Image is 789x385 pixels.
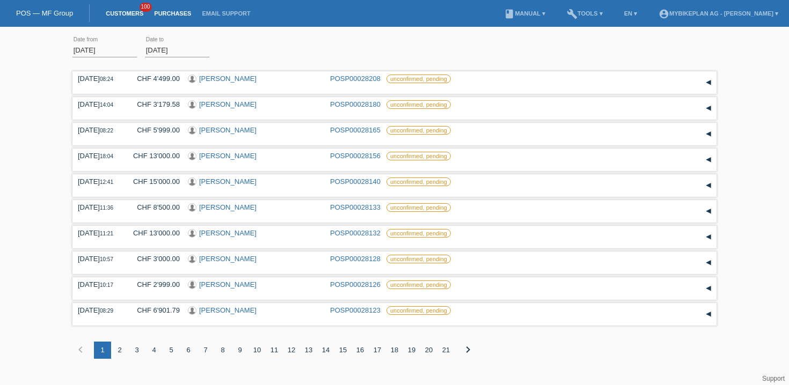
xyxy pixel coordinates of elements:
[386,126,451,135] label: unconfirmed, pending
[330,126,381,134] a: POSP00028165
[199,126,257,134] a: [PERSON_NAME]
[700,177,717,194] div: expand/collapse
[199,306,257,314] a: [PERSON_NAME]
[111,342,128,359] div: 2
[283,342,300,359] div: 12
[330,255,381,263] a: POSP00028128
[214,342,231,359] div: 8
[100,102,113,108] span: 14:04
[437,342,455,359] div: 21
[199,280,257,288] a: [PERSON_NAME]
[317,342,334,359] div: 14
[369,342,386,359] div: 17
[78,280,121,288] div: [DATE]
[700,100,717,116] div: expand/collapse
[199,255,257,263] a: [PERSON_NAME]
[129,100,180,108] div: CHF 3'179.58
[129,152,180,160] div: CHF 13'000.00
[129,75,180,83] div: CHF 4'499.00
[700,306,717,322] div: expand/collapse
[330,75,381,83] a: POSP00028208
[129,280,180,288] div: CHF 2'999.00
[499,10,551,17] a: bookManual ▾
[199,177,257,186] a: [PERSON_NAME]
[386,177,451,186] label: unconfirmed, pending
[78,177,121,186] div: [DATE]
[196,10,255,17] a: Email Support
[386,280,451,289] label: unconfirmed, pending
[330,177,381,186] a: POSP00028140
[330,229,381,237] a: POSP00028132
[300,342,317,359] div: 13
[100,256,113,262] span: 10:57
[386,203,451,212] label: unconfirmed, pending
[199,203,257,211] a: [PERSON_NAME]
[700,229,717,245] div: expand/collapse
[231,342,249,359] div: 9
[504,9,515,19] i: book
[149,10,196,17] a: Purchases
[163,342,180,359] div: 5
[386,100,451,109] label: unconfirmed, pending
[462,343,474,356] i: chevron_right
[330,306,381,314] a: POSP00028123
[129,177,180,186] div: CHF 15'000.00
[386,75,451,83] label: unconfirmed, pending
[386,152,451,160] label: unconfirmed, pending
[100,282,113,288] span: 10:17
[700,280,717,297] div: expand/collapse
[16,9,73,17] a: POS — MF Group
[334,342,352,359] div: 15
[619,10,642,17] a: EN ▾
[94,342,111,359] div: 1
[700,203,717,219] div: expand/collapse
[199,229,257,237] a: [PERSON_NAME]
[129,229,180,237] div: CHF 13'000.00
[330,280,381,288] a: POSP00028126
[78,203,121,211] div: [DATE]
[199,100,257,108] a: [PERSON_NAME]
[129,126,180,134] div: CHF 5'999.00
[386,306,451,315] label: unconfirmed, pending
[330,100,381,108] a: POSP00028180
[100,128,113,134] span: 08:22
[180,342,197,359] div: 6
[100,179,113,185] span: 12:41
[762,375,785,382] a: Support
[386,229,451,238] label: unconfirmed, pending
[700,75,717,91] div: expand/collapse
[386,342,403,359] div: 18
[145,342,163,359] div: 4
[78,126,121,134] div: [DATE]
[386,255,451,263] label: unconfirmed, pending
[700,255,717,271] div: expand/collapse
[100,10,149,17] a: Customers
[74,343,87,356] i: chevron_left
[330,203,381,211] a: POSP00028133
[700,152,717,168] div: expand/collapse
[129,203,180,211] div: CHF 8'500.00
[659,9,669,19] i: account_circle
[78,255,121,263] div: [DATE]
[140,3,152,12] span: 100
[403,342,420,359] div: 19
[100,76,113,82] span: 08:24
[78,100,121,108] div: [DATE]
[653,10,784,17] a: account_circleMybikeplan AG - [PERSON_NAME] ▾
[700,126,717,142] div: expand/collapse
[78,306,121,314] div: [DATE]
[129,306,180,314] div: CHF 6'901.79
[567,9,578,19] i: build
[128,342,145,359] div: 3
[100,205,113,211] span: 11:36
[129,255,180,263] div: CHF 3'000.00
[78,229,121,237] div: [DATE]
[199,152,257,160] a: [PERSON_NAME]
[78,75,121,83] div: [DATE]
[330,152,381,160] a: POSP00028156
[266,342,283,359] div: 11
[197,342,214,359] div: 7
[199,75,257,83] a: [PERSON_NAME]
[420,342,437,359] div: 20
[100,153,113,159] span: 18:04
